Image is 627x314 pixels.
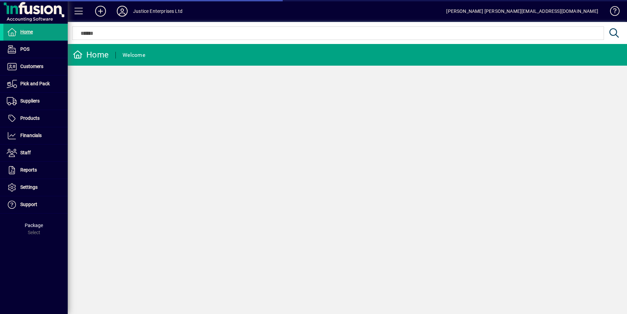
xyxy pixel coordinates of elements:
[20,115,40,121] span: Products
[123,50,145,61] div: Welcome
[20,150,31,155] span: Staff
[3,144,68,161] a: Staff
[25,223,43,228] span: Package
[111,5,133,17] button: Profile
[20,46,29,52] span: POS
[20,98,40,104] span: Suppliers
[20,81,50,86] span: Pick and Pack
[3,179,68,196] a: Settings
[20,29,33,35] span: Home
[20,167,37,173] span: Reports
[3,41,68,58] a: POS
[605,1,619,23] a: Knowledge Base
[3,127,68,144] a: Financials
[3,75,68,92] a: Pick and Pack
[20,133,42,138] span: Financials
[3,196,68,213] a: Support
[133,6,182,17] div: Justice Enterprises Ltd
[20,64,43,69] span: Customers
[446,6,598,17] div: [PERSON_NAME] [PERSON_NAME][EMAIL_ADDRESS][DOMAIN_NAME]
[20,202,37,207] span: Support
[3,93,68,110] a: Suppliers
[90,5,111,17] button: Add
[73,49,109,60] div: Home
[3,162,68,179] a: Reports
[20,184,38,190] span: Settings
[3,58,68,75] a: Customers
[3,110,68,127] a: Products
